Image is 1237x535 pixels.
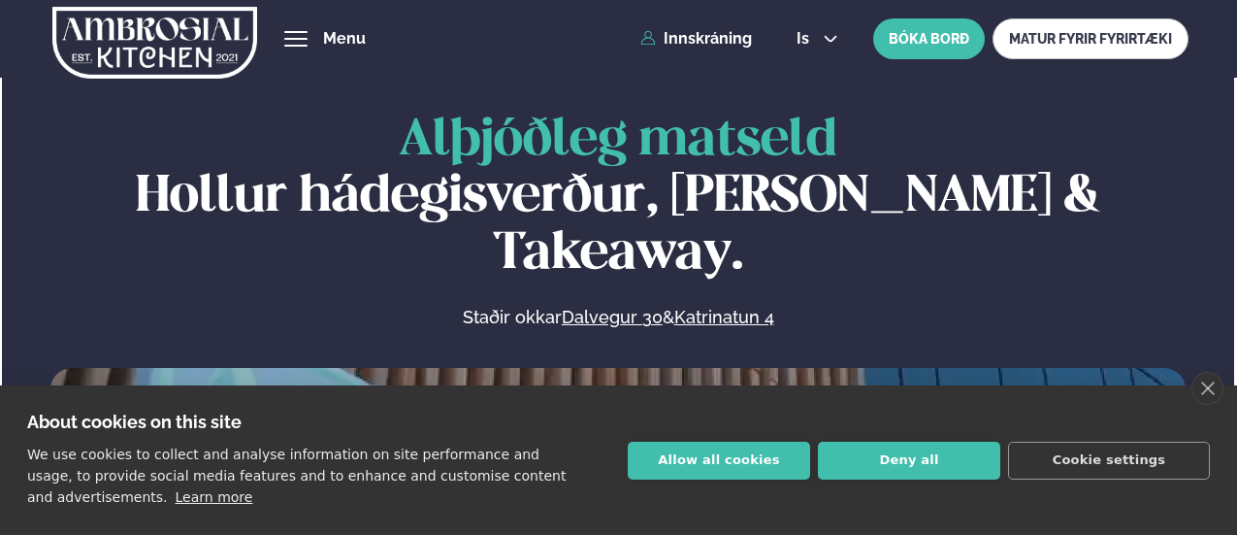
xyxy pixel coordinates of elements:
[781,31,854,47] button: is
[674,306,774,329] a: Katrinatun 4
[1191,372,1223,405] a: close
[797,31,815,47] span: is
[52,3,257,83] img: logo
[1008,442,1210,480] button: Cookie settings
[27,412,242,432] strong: About cookies on this site
[50,113,1186,283] h1: Hollur hádegisverður, [PERSON_NAME] & Takeaway.
[562,306,663,329] a: Dalvegur 30
[640,30,752,48] a: Innskráning
[818,442,1000,480] button: Deny all
[628,442,810,480] button: Allow all cookies
[993,18,1188,59] a: MATUR FYRIR FYRIRTÆKI
[176,489,253,505] a: Learn more
[399,117,837,165] span: Alþjóðleg matseld
[27,447,566,505] p: We use cookies to collect and analyse information on site performance and usage, to provide socia...
[873,18,985,59] button: BÓKA BORÐ
[284,27,308,50] button: hamburger
[251,306,985,329] p: Staðir okkar &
